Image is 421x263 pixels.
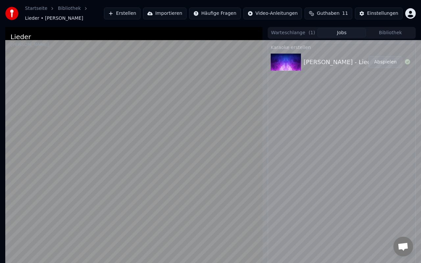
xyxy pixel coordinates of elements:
[342,10,348,17] span: 11
[189,8,241,19] button: Häufige Fragen
[104,8,140,19] button: Erstellen
[58,5,81,12] a: Bibliothek
[317,28,366,37] button: Jobs
[355,8,403,19] button: Einstellungen
[25,15,83,22] span: Lieder • [PERSON_NAME]
[305,8,352,19] button: Guthaben11
[25,5,47,12] a: Startseite
[143,8,186,19] button: Importieren
[367,10,398,17] div: Einstellungen
[366,28,415,37] button: Bibliothek
[11,41,49,48] div: [PERSON_NAME]
[243,8,302,19] button: Video-Anleitungen
[309,30,315,36] span: ( 1 )
[268,43,415,51] div: Karaoke erstellen
[11,32,49,41] div: Lieder
[368,56,402,68] button: Abspielen
[269,28,317,37] button: Warteschlange
[317,10,339,17] span: Guthaben
[5,7,18,20] img: youka
[393,237,413,256] div: Chat öffnen
[25,5,104,22] nav: breadcrumb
